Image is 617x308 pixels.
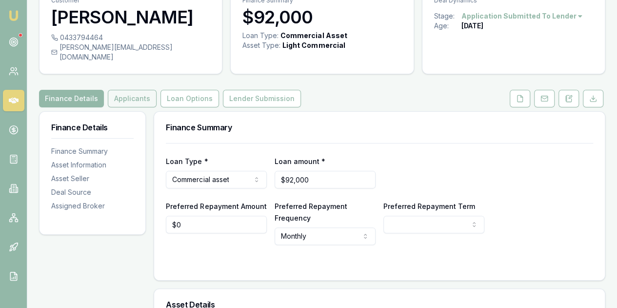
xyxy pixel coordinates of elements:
[242,7,401,27] h3: $92,000
[166,202,266,210] label: Preferred Repayment Amount
[51,160,134,170] div: Asset Information
[434,21,461,31] div: Age:
[221,90,303,107] a: Lender Submission
[160,90,219,107] button: Loan Options
[280,31,347,41] div: Commercial Asset
[108,90,157,107] button: Applicants
[51,42,210,62] div: [PERSON_NAME][EMAIL_ADDRESS][DOMAIN_NAME]
[461,11,583,21] button: Application Submitted To Lender
[166,216,267,233] input: $
[39,90,104,107] button: Finance Details
[51,33,210,42] div: 0433794464
[461,21,483,31] div: [DATE]
[51,174,134,184] div: Asset Seller
[39,90,106,107] a: Finance Details
[275,157,325,165] label: Loan amount *
[434,11,461,21] div: Stage:
[166,123,593,131] h3: Finance Summary
[51,7,210,27] h3: [PERSON_NAME]
[282,41,345,50] div: Light Commercial
[275,171,376,188] input: $
[51,201,134,211] div: Assigned Broker
[51,123,134,131] h3: Finance Details
[383,202,475,210] label: Preferred Repayment Term
[106,90,159,107] a: Applicants
[51,146,134,156] div: Finance Summary
[242,41,280,50] div: Asset Type :
[8,10,20,21] img: emu-icon-u.png
[159,90,221,107] a: Loan Options
[51,187,134,197] div: Deal Source
[223,90,301,107] button: Lender Submission
[242,31,279,41] div: Loan Type:
[166,157,208,165] label: Loan Type *
[275,202,347,222] label: Preferred Repayment Frequency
